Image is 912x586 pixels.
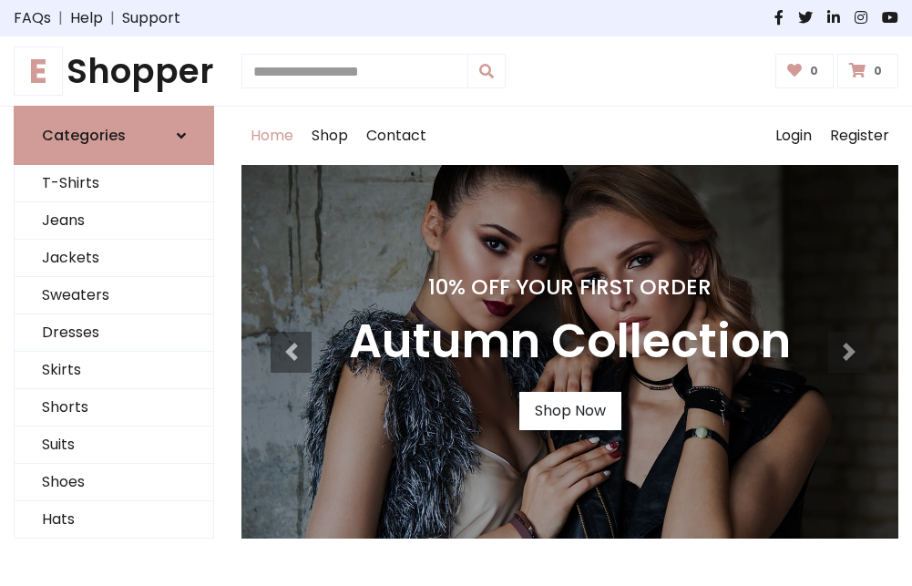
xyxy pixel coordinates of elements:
[15,165,213,202] a: T-Shirts
[103,7,122,29] span: |
[15,277,213,314] a: Sweaters
[15,352,213,389] a: Skirts
[15,240,213,277] a: Jackets
[14,46,63,96] span: E
[14,7,51,29] a: FAQs
[837,54,898,88] a: 0
[15,202,213,240] a: Jeans
[14,51,214,91] h1: Shopper
[519,392,621,430] a: Shop Now
[14,51,214,91] a: EShopper
[302,107,357,165] a: Shop
[70,7,103,29] a: Help
[349,274,791,300] h4: 10% Off Your First Order
[805,63,823,79] span: 0
[821,107,898,165] a: Register
[15,501,213,539] a: Hats
[15,427,213,464] a: Suits
[357,107,436,165] a: Contact
[15,314,213,352] a: Dresses
[51,7,70,29] span: |
[349,314,791,370] h3: Autumn Collection
[15,389,213,427] a: Shorts
[14,106,214,165] a: Categories
[241,107,302,165] a: Home
[122,7,180,29] a: Support
[869,63,886,79] span: 0
[775,54,835,88] a: 0
[42,127,126,144] h6: Categories
[15,464,213,501] a: Shoes
[766,107,821,165] a: Login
